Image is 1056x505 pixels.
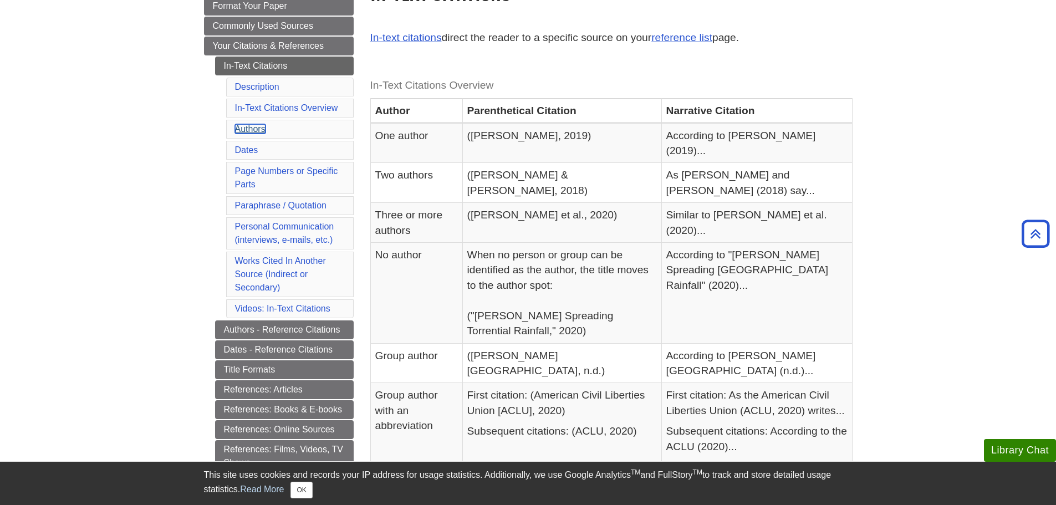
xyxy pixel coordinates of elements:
[370,30,853,46] p: direct the reader to a specific source on your page.
[462,123,661,163] td: ([PERSON_NAME], 2019)
[1018,226,1053,241] a: Back to Top
[213,1,287,11] span: Format Your Paper
[235,145,258,155] a: Dates
[290,482,312,498] button: Close
[661,99,852,123] th: Narrative Citation
[215,420,354,439] a: References: Online Sources
[661,203,852,243] td: Similar to [PERSON_NAME] et al. (2020)...
[235,201,327,210] a: Paraphrase / Quotation
[235,82,279,91] a: Description
[467,387,657,418] p: First citation: (American Civil Liberties Union [ACLU], 2020)
[370,73,853,98] caption: In-Text Citations Overview
[661,163,852,203] td: As [PERSON_NAME] and [PERSON_NAME] (2018) say...
[215,340,354,359] a: Dates - Reference Citations
[693,468,702,476] sup: TM
[215,440,354,472] a: References: Films, Videos, TV Shows
[235,103,338,113] a: In-Text Citations Overview
[370,343,462,383] td: Group author
[661,123,852,163] td: According to [PERSON_NAME] (2019)...
[204,468,853,498] div: This site uses cookies and records your IP address for usage statistics. Additionally, we use Goo...
[204,17,354,35] a: Commonly Used Sources
[467,424,657,438] p: Subsequent citations: (ACLU, 2020)
[984,439,1056,462] button: Library Chat
[240,484,284,494] a: Read More
[651,32,712,43] a: reference list
[370,123,462,163] td: One author
[213,21,313,30] span: Commonly Used Sources
[370,99,462,123] th: Author
[661,343,852,383] td: According to [PERSON_NAME][GEOGRAPHIC_DATA] (n.d.)...
[661,243,852,344] td: According to "[PERSON_NAME] Spreading [GEOGRAPHIC_DATA] Rainfall" (2020)...
[215,57,354,75] a: In-Text Citations
[370,163,462,203] td: Two authors
[235,166,338,189] a: Page Numbers or Specific Parts
[666,387,848,418] p: First citation: As the American Civil Liberties Union (ACLU, 2020) writes...
[631,468,640,476] sup: TM
[370,243,462,344] td: No author
[462,343,661,383] td: ([PERSON_NAME][GEOGRAPHIC_DATA], n.d.)
[370,203,462,243] td: Three or more authors
[666,424,848,454] p: Subsequent citations: According to the ACLU (2020)...
[235,124,266,134] a: Authors
[370,383,462,465] td: Group author with an abbreviation
[215,400,354,419] a: References: Books & E-books
[215,380,354,399] a: References: Articles
[462,99,661,123] th: Parenthetical Citation
[204,37,354,55] a: Your Citations & References
[462,163,661,203] td: ([PERSON_NAME] & [PERSON_NAME], 2018)
[235,304,330,313] a: Videos: In-Text Citations
[235,256,326,292] a: Works Cited In Another Source (Indirect or Secondary)
[215,320,354,339] a: Authors - Reference Citations
[215,360,354,379] a: Title Formats
[213,41,324,50] span: Your Citations & References
[370,32,442,43] a: In-text citations
[462,243,661,344] td: When no person or group can be identified as the author, the title moves to the author spot: ("[P...
[235,222,334,244] a: Personal Communication(interviews, e-mails, etc.)
[462,203,661,243] td: ([PERSON_NAME] et al., 2020)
